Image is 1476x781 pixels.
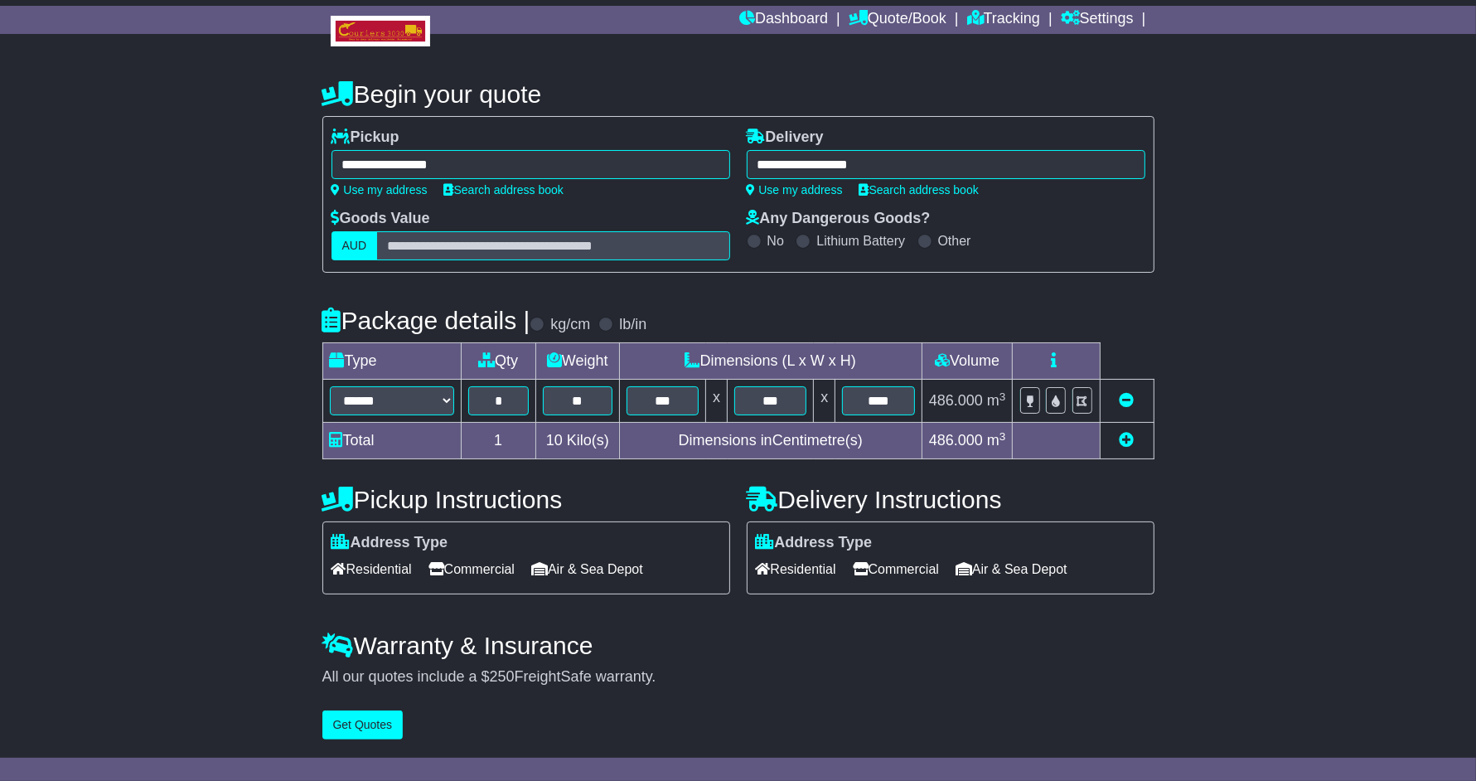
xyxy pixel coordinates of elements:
[756,534,873,552] label: Address Type
[322,343,461,380] td: Type
[535,343,619,380] td: Weight
[322,711,404,740] button: Get Quotes
[619,343,922,380] td: Dimensions (L x W x H)
[956,556,1067,582] span: Air & Sea Depot
[999,430,1006,443] sup: 3
[331,210,430,228] label: Goods Value
[322,668,1154,686] div: All our quotes include a $ FreightSafe warranty.
[1061,6,1134,34] a: Settings
[747,486,1154,513] h4: Delivery Instructions
[987,432,1006,449] span: m
[747,183,843,196] a: Use my address
[531,556,643,582] span: Air & Sea Depot
[938,233,971,249] label: Other
[1120,432,1135,449] a: Add new item
[322,307,530,334] h4: Package details |
[619,316,646,334] label: lb/in
[535,423,619,459] td: Kilo(s)
[322,423,461,459] td: Total
[550,316,590,334] label: kg/cm
[853,556,939,582] span: Commercial
[331,534,448,552] label: Address Type
[747,210,931,228] label: Any Dangerous Goods?
[987,392,1006,409] span: m
[490,668,515,685] span: 250
[331,556,412,582] span: Residential
[756,556,836,582] span: Residential
[546,432,563,449] span: 10
[929,432,983,449] span: 486.000
[331,183,428,196] a: Use my address
[322,632,1154,659] h4: Warranty & Insurance
[814,380,835,423] td: x
[322,486,730,513] h4: Pickup Instructions
[1120,392,1135,409] a: Remove this item
[816,233,905,249] label: Lithium Battery
[849,6,946,34] a: Quote/Book
[322,80,1154,108] h4: Begin your quote
[331,129,399,147] label: Pickup
[428,556,515,582] span: Commercial
[444,183,564,196] a: Search address book
[767,233,784,249] label: No
[739,6,828,34] a: Dashboard
[706,380,728,423] td: x
[461,343,535,380] td: Qty
[922,343,1013,380] td: Volume
[747,129,824,147] label: Delivery
[999,390,1006,403] sup: 3
[461,423,535,459] td: 1
[967,6,1040,34] a: Tracking
[929,392,983,409] span: 486.000
[331,231,378,260] label: AUD
[619,423,922,459] td: Dimensions in Centimetre(s)
[859,183,979,196] a: Search address book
